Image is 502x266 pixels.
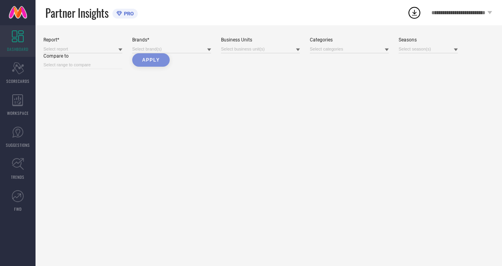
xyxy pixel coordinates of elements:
input: Select categories [310,45,389,53]
div: Business Units [221,37,300,43]
span: SCORECARDS [6,78,30,84]
span: WORKSPACE [7,110,29,116]
input: Select report [43,45,122,53]
input: Select season(s) [399,45,458,53]
span: PRO [122,11,134,17]
div: Categories [310,37,389,43]
div: Brands* [132,37,211,43]
div: Compare to [43,53,122,59]
span: SUGGESTIONS [6,142,30,148]
input: Select range to compare [43,61,122,69]
input: Select business unit(s) [221,45,300,53]
span: TRENDS [11,174,24,180]
span: DASHBOARD [7,46,28,52]
span: FWD [14,206,22,212]
input: Select brand(s) [132,45,211,53]
div: Open download list [407,6,421,20]
span: Partner Insights [45,5,109,21]
div: Report* [43,37,122,43]
div: Seasons [399,37,458,43]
